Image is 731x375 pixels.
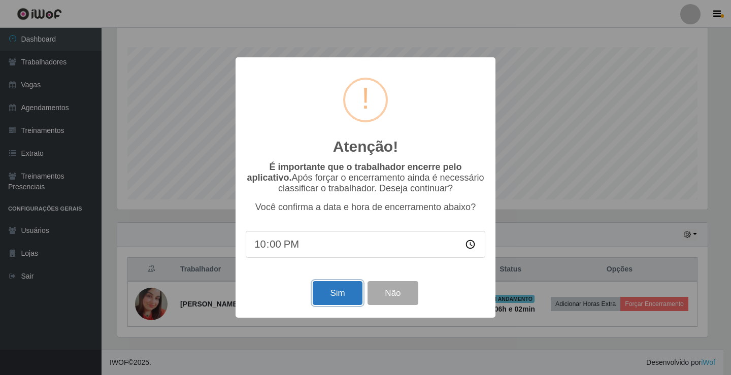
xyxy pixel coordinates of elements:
[368,281,418,305] button: Não
[246,162,485,194] p: Após forçar o encerramento ainda é necessário classificar o trabalhador. Deseja continuar?
[247,162,461,183] b: É importante que o trabalhador encerre pelo aplicativo.
[313,281,362,305] button: Sim
[333,138,398,156] h2: Atenção!
[246,202,485,213] p: Você confirma a data e hora de encerramento abaixo?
